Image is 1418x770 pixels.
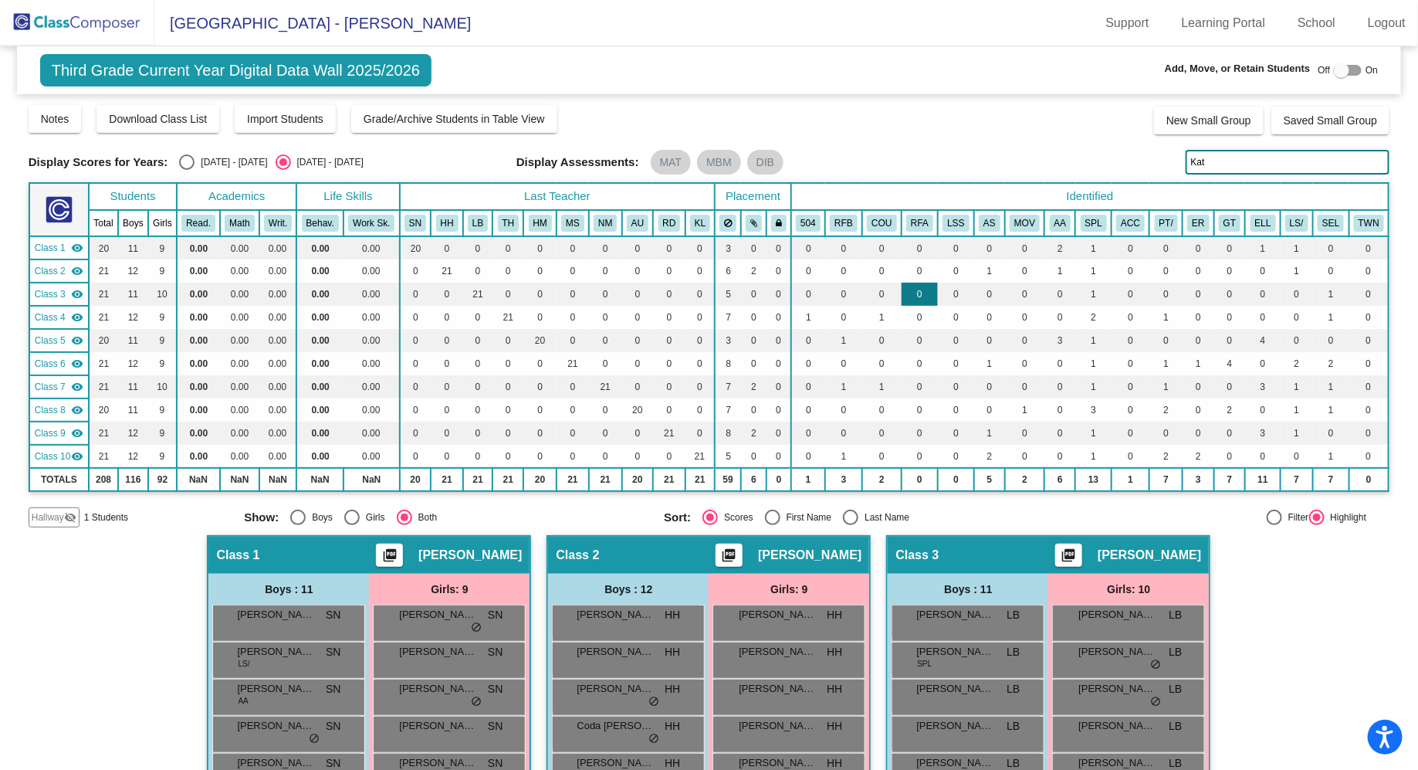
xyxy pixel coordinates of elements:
button: Print Students Details [1055,544,1082,567]
th: Identified [791,183,1389,210]
td: 0 [1149,259,1183,283]
td: 0 [1349,236,1389,259]
td: 0 [1245,306,1280,329]
td: 21 [463,283,493,306]
td: 0 [1183,306,1214,329]
td: 1 [1075,236,1112,259]
mat-chip: MAT [651,150,692,175]
td: 21 [89,283,118,306]
td: 0 [1214,236,1246,259]
span: Class 4 [35,310,66,324]
td: 0 [825,236,862,259]
th: Evaluation report on file [1183,210,1214,236]
td: 0.00 [259,283,297,306]
th: Life Skills [296,183,399,210]
span: Display Scores for Years: [29,155,168,169]
td: 0 [400,306,431,329]
th: Counseling- individual or group [862,210,902,236]
button: COU [867,215,896,232]
td: 0 [902,259,938,283]
td: 0 [791,259,825,283]
td: 0 [1005,259,1044,283]
td: 3 [715,236,741,259]
td: 0 [685,329,716,352]
td: 0 [1005,306,1044,329]
td: 0 [1281,283,1313,306]
button: MS [561,215,584,232]
td: 0 [589,329,622,352]
th: Melody Sullivan [557,210,589,236]
td: 21 [431,259,462,283]
mat-icon: visibility [71,288,83,300]
td: 0.00 [344,306,400,329]
th: Rachel Daniels [653,210,685,236]
button: ER [1187,215,1209,232]
button: LS/ [1285,215,1308,232]
td: 0 [400,283,431,306]
button: NM [594,215,617,232]
td: 1 [974,259,1005,283]
td: 0 [557,283,589,306]
td: 0 [1183,259,1214,283]
a: Learning Portal [1169,11,1278,36]
td: 0 [974,236,1005,259]
td: 0 [1245,259,1280,283]
td: 0 [938,306,974,329]
button: ELL [1250,215,1276,232]
td: 0 [767,283,791,306]
a: School [1285,11,1348,36]
button: Work Sk. [348,215,394,232]
td: 21 [89,259,118,283]
button: HM [529,215,552,232]
td: 0 [825,283,862,306]
td: 0.00 [177,259,220,283]
td: 0 [862,236,902,259]
button: GT [1219,215,1240,232]
td: 0.00 [259,306,297,329]
button: New Small Group [1154,107,1264,134]
td: 0 [862,283,902,306]
td: 1 [1245,236,1280,259]
span: Display Assessments: [516,155,639,169]
span: Download Class List [109,113,207,125]
th: Life Skills Support [938,210,974,236]
td: 1 [1075,259,1112,283]
span: Grade/Archive Students in Table View [364,113,545,125]
mat-icon: picture_as_pdf [381,548,399,569]
th: Physical Therapy/Occupational Therapy [1149,210,1183,236]
td: 0 [902,283,938,306]
td: 0 [791,329,825,352]
td: 0 [653,329,685,352]
td: 0 [1044,283,1075,306]
td: 0 [791,236,825,259]
button: KL [690,215,710,232]
th: Sarah Noble [400,210,431,236]
td: 0 [938,329,974,352]
td: 0 [1214,283,1246,306]
td: 0 [974,306,1005,329]
span: Off [1318,63,1330,77]
td: 1 [862,306,902,329]
td: 1 [1281,259,1313,283]
td: 0.00 [177,329,220,352]
th: Total [89,210,118,236]
th: 504 Plan [791,210,825,236]
td: 0.00 [220,259,259,283]
td: 0 [974,283,1005,306]
a: Support [1094,11,1162,36]
td: 0 [767,236,791,259]
td: Leah Brittain - No Class Name [29,283,89,306]
td: 9 [148,306,177,329]
td: 0.00 [220,329,259,352]
button: LSS [943,215,969,232]
button: LB [468,215,488,232]
td: 0.00 [259,329,297,352]
th: Allergy Aware classroom needed [1044,210,1075,236]
td: 0.00 [296,259,344,283]
td: 12 [118,306,148,329]
td: 0 [557,306,589,329]
td: 1 [1313,306,1349,329]
td: 0 [902,236,938,259]
td: 0 [741,283,767,306]
button: Read. [181,215,215,232]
